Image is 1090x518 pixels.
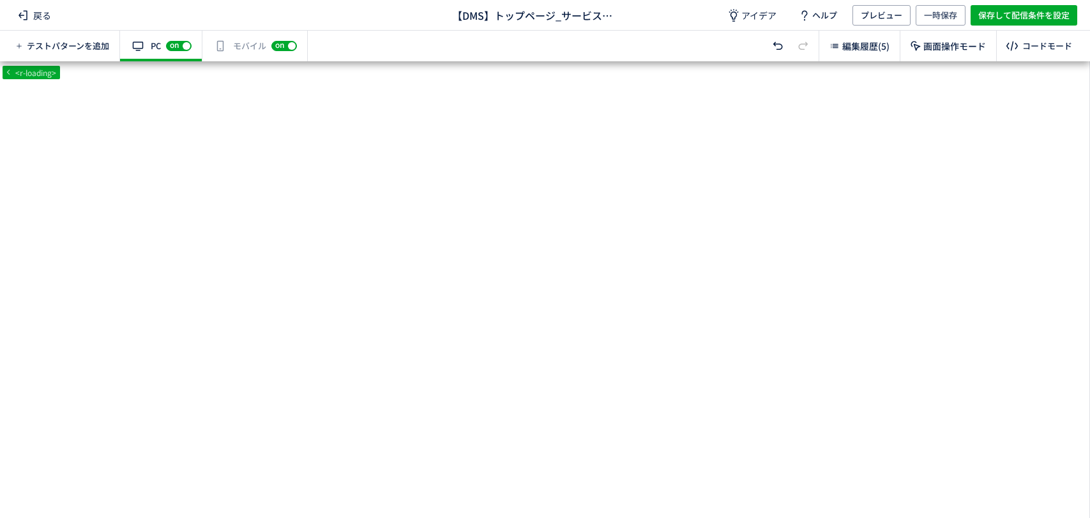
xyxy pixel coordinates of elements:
[861,5,902,26] span: プレビュー
[842,40,889,52] span: 編集履歴(5)
[275,41,284,49] span: on
[1022,40,1072,52] div: コードモード
[924,5,957,26] span: 一時保存
[27,40,109,52] span: テストパターンを追加
[923,40,986,52] span: 画面操作モード
[170,41,179,49] span: on
[916,5,965,26] button: 一時保存
[13,5,56,26] span: 戻る
[13,67,59,78] span: <r-loading>
[971,5,1077,26] button: 保存して配信条件を設定
[852,5,911,26] button: プレビュー
[812,5,837,26] span: ヘルプ
[452,8,621,22] span: 【DMS】トップページ_サービス削除
[787,5,847,26] a: ヘルプ
[978,5,1070,26] span: 保存して配信条件を設定
[741,9,776,22] span: アイデア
